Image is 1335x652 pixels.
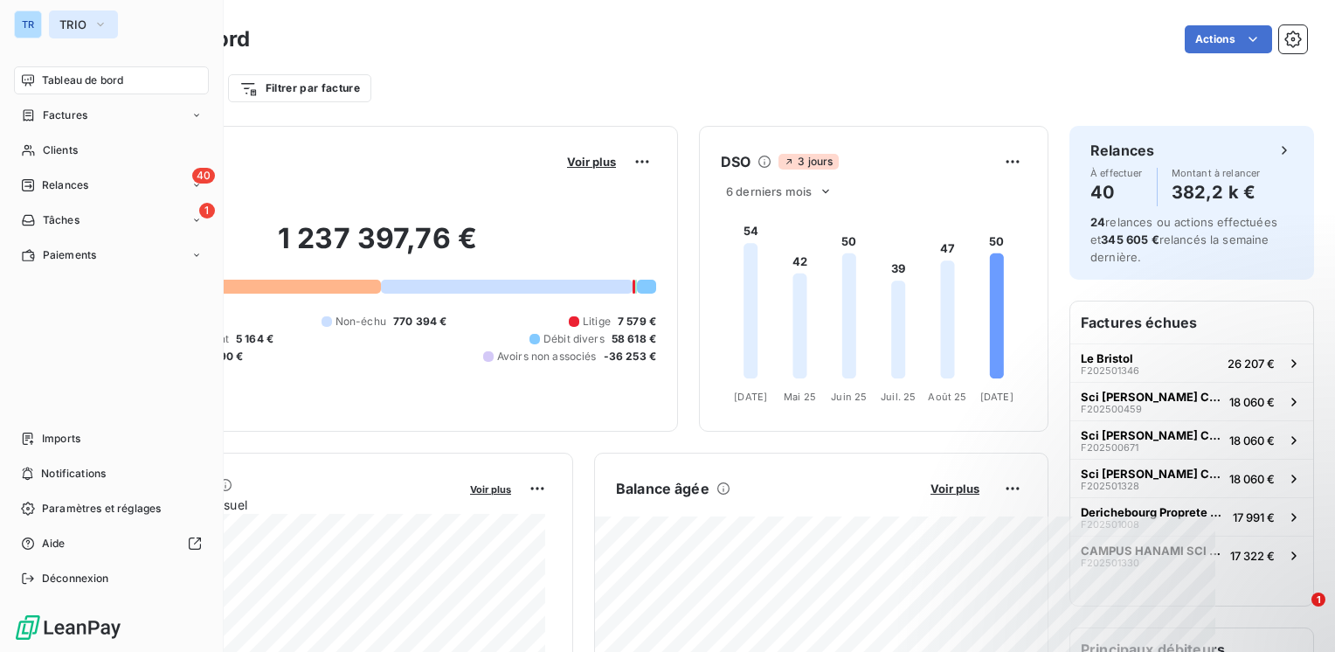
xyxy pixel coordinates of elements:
[1311,593,1325,607] span: 1
[1081,390,1222,404] span: Sci [PERSON_NAME] Co Constructa AM
[59,17,86,31] span: TRIO
[543,331,605,347] span: Débit divers
[41,466,106,482] span: Notifications
[1090,215,1277,264] span: relances ou actions effectuées et relancés la semaine dernière.
[42,73,123,88] span: Tableau de bord
[14,530,209,558] a: Aide
[1090,140,1154,161] h6: Relances
[726,184,812,198] span: 6 derniers mois
[562,154,621,170] button: Voir plus
[43,212,80,228] span: Tâches
[43,108,87,123] span: Factures
[734,391,767,403] tspan: [DATE]
[1081,428,1222,442] span: Sci [PERSON_NAME] Co Constructa AM
[470,483,511,496] span: Voir plus
[784,391,816,403] tspan: Mai 25
[1229,434,1275,447] span: 18 060 €
[1081,467,1222,481] span: Sci [PERSON_NAME] Co Constructa AM
[1090,168,1143,178] span: À effectuer
[335,314,386,329] span: Non-échu
[228,74,371,102] button: Filtrer par facture
[99,221,656,274] h2: 1 237 397,76 €
[1081,365,1139,376] span: F202501346
[881,391,916,403] tspan: Juil. 25
[567,155,616,169] span: Voir plus
[612,331,656,347] span: 58 618 €
[1172,168,1261,178] span: Montant à relancer
[393,314,446,329] span: 770 394 €
[1090,215,1105,229] span: 24
[1229,472,1275,486] span: 18 060 €
[42,501,161,517] span: Paramètres et réglages
[43,142,78,158] span: Clients
[778,154,838,170] span: 3 jours
[1070,459,1313,497] button: Sci [PERSON_NAME] Co Constructa AMF20250132818 060 €
[1081,404,1142,414] span: F202500459
[1070,382,1313,420] button: Sci [PERSON_NAME] Co Constructa AMF20250045918 060 €
[1081,442,1138,453] span: F202500671
[1081,481,1139,491] span: F202501328
[1090,178,1143,206] h4: 40
[1070,343,1313,382] button: Le BristolF20250134626 207 €
[1070,302,1313,343] h6: Factures échues
[583,314,611,329] span: Litige
[1229,395,1275,409] span: 18 060 €
[1228,357,1275,371] span: 26 207 €
[928,391,966,403] tspan: Août 25
[236,331,273,347] span: 5 164 €
[1172,178,1261,206] h4: 382,2 k €
[721,151,751,172] h6: DSO
[930,482,979,496] span: Voir plus
[1070,420,1313,459] button: Sci [PERSON_NAME] Co Constructa AMF20250067118 060 €
[1081,351,1133,365] span: Le Bristol
[1276,593,1318,635] iframe: Intercom live chat
[42,536,66,551] span: Aide
[497,349,597,364] span: Avoirs non associés
[986,482,1335,605] iframe: Intercom notifications message
[199,203,215,218] span: 1
[831,391,867,403] tspan: Juin 25
[604,349,656,364] span: -36 253 €
[42,571,109,586] span: Déconnexion
[980,391,1013,403] tspan: [DATE]
[42,177,88,193] span: Relances
[192,168,215,184] span: 40
[99,496,458,514] span: Chiffre d'affaires mensuel
[14,614,122,642] img: Logo LeanPay
[465,481,516,496] button: Voir plus
[616,478,709,499] h6: Balance âgée
[618,314,656,329] span: 7 579 €
[1101,232,1159,246] span: 345 605 €
[925,481,985,496] button: Voir plus
[43,247,96,263] span: Paiements
[14,10,42,38] div: TR
[1185,25,1272,53] button: Actions
[42,431,80,447] span: Imports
